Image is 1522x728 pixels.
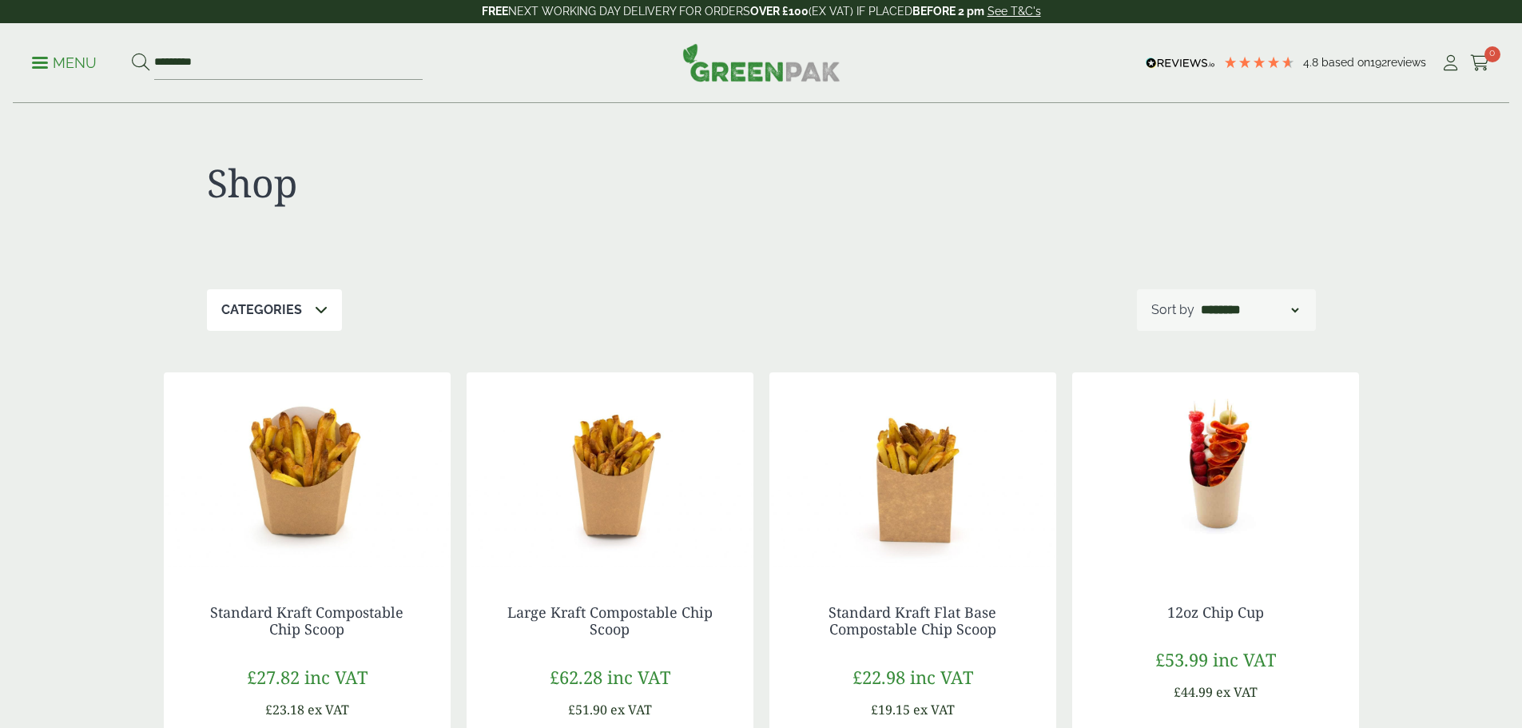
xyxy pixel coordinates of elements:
[1167,603,1264,622] a: 12oz Chip Cup
[482,5,508,18] strong: FREE
[988,5,1041,18] a: See T&C's
[912,5,984,18] strong: BEFORE 2 pm
[1387,56,1426,69] span: reviews
[1216,683,1258,701] span: ex VAT
[1146,58,1215,69] img: REVIEWS.io
[769,372,1056,572] img: chip scoop
[1151,300,1194,320] p: Sort by
[1370,56,1387,69] span: 192
[207,160,761,206] h1: Shop
[913,701,955,718] span: ex VAT
[1174,683,1213,701] span: £44.99
[304,665,368,689] span: inc VAT
[265,701,304,718] span: £23.18
[1155,647,1208,671] span: £53.99
[682,43,840,82] img: GreenPak Supplies
[610,701,652,718] span: ex VAT
[247,665,300,689] span: £27.82
[1321,56,1370,69] span: Based on
[1484,46,1500,62] span: 0
[1213,647,1276,671] span: inc VAT
[852,665,905,689] span: £22.98
[607,665,670,689] span: inc VAT
[871,701,910,718] span: £19.15
[1470,51,1490,75] a: 0
[1198,300,1301,320] select: Shop order
[1441,55,1460,71] i: My Account
[221,300,302,320] p: Categories
[32,54,97,73] p: Menu
[210,603,403,639] a: Standard Kraft Compostable Chip Scoop
[507,603,713,639] a: Large Kraft Compostable Chip Scoop
[1303,56,1321,69] span: 4.8
[164,372,451,572] img: chip scoop
[568,701,607,718] span: £51.90
[910,665,973,689] span: inc VAT
[1223,55,1295,70] div: 4.8 Stars
[550,665,602,689] span: £62.28
[467,372,753,572] img: chip scoop
[829,603,996,639] a: Standard Kraft Flat Base Compostable Chip Scoop
[1470,55,1490,71] i: Cart
[308,701,349,718] span: ex VAT
[1072,372,1359,572] img: 5.5oz Grazing Charcuterie Cup with food
[32,54,97,70] a: Menu
[750,5,809,18] strong: OVER £100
